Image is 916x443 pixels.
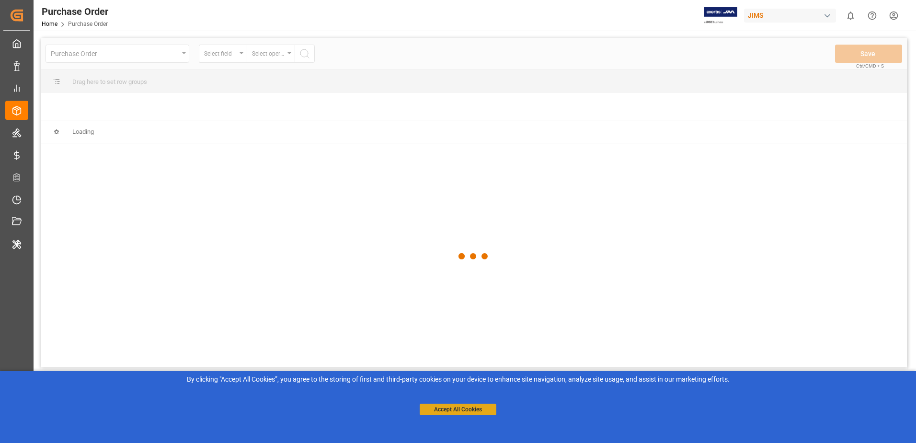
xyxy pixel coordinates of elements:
div: JIMS [744,9,836,23]
div: Purchase Order [42,4,108,19]
img: Exertis%20JAM%20-%20Email%20Logo.jpg_1722504956.jpg [704,7,737,24]
button: Help Center [861,5,883,26]
a: Home [42,21,57,27]
button: Accept All Cookies [420,404,496,415]
button: JIMS [744,6,840,24]
button: show 0 new notifications [840,5,861,26]
div: By clicking "Accept All Cookies”, you agree to the storing of first and third-party cookies on yo... [7,374,909,385]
